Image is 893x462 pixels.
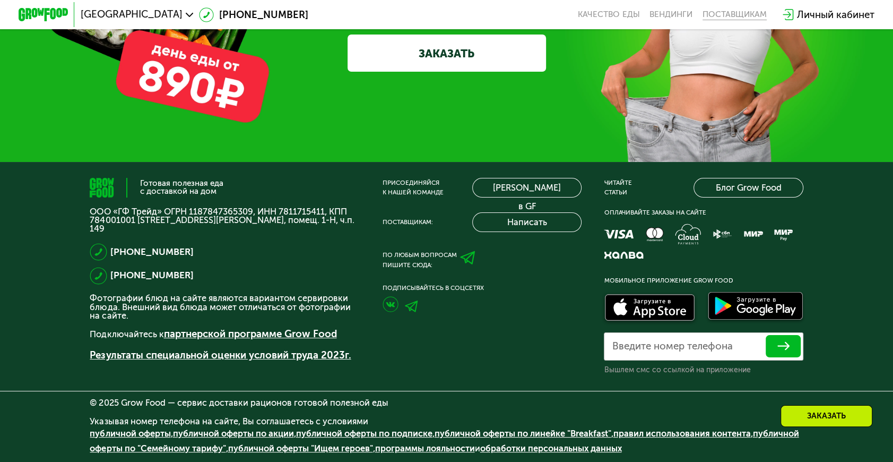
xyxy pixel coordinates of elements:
[90,349,351,361] a: Результаты специальной оценки условий труда 2023г.
[472,178,582,198] a: [PERSON_NAME] в GF
[383,250,457,270] div: По любым вопросам пишите сюда:
[383,217,433,227] div: Поставщикам:
[693,178,803,198] a: Блог Grow Food
[348,35,546,72] a: ЗАКАЗАТЬ
[90,417,803,462] div: Указывая номер телефона на сайте, Вы соглашаетесь с условиями
[604,208,803,218] div: Оплачивайте заказы на сайте
[90,327,360,341] p: Подключайтесь к
[90,429,170,439] a: публичной оферты
[90,208,360,234] p: ООО «ГФ Трейд» ОГРН 1187847365309, ИНН 7811715411, КПП 784001001 [STREET_ADDRESS][PERSON_NAME], п...
[604,276,803,286] div: Мобильное приложение Grow Food
[383,178,444,198] div: Присоединяйся к нашей команде
[781,405,872,427] div: Заказать
[434,429,611,439] a: публичной оферты по линейке "Breakfast"
[375,443,474,454] a: программы лояльности
[110,268,194,283] a: [PHONE_NUMBER]
[90,294,360,320] p: Фотографии блюд на сайте являются вариантом сервировки блюда. Внешний вид блюда может отличаться ...
[797,7,874,22] div: Личный кабинет
[90,429,799,454] span: , , , , , , , и
[90,399,803,407] div: © 2025 Grow Food — сервис доставки рационов готовой полезной еды
[163,328,336,340] a: партнерской программе Grow Food
[110,245,194,260] a: [PHONE_NUMBER]
[383,283,582,293] div: Подписывайтесь в соцсетях
[604,365,803,375] div: Вышлем смс со ссылкой на приложение
[140,179,223,195] div: Готовая полезная еда с доставкой на дом
[613,429,750,439] a: правил использования контента
[649,10,692,20] a: Вендинги
[172,429,293,439] a: публичной оферты по акции
[81,10,183,20] span: [GEOGRAPHIC_DATA]
[705,289,806,325] img: Доступно в Google Play
[480,443,621,454] a: обработки персональных данных
[703,10,767,20] div: поставщикам
[228,443,372,454] a: публичной оферты "Ищем героев"
[604,178,631,198] div: Читайте статьи
[472,212,582,232] button: Написать
[612,343,733,350] label: Введите номер телефона
[296,429,432,439] a: публичной оферты по подписке
[90,429,799,454] a: публичной оферты по "Семейному тарифу"
[199,7,308,22] a: [PHONE_NUMBER]
[578,10,639,20] a: Качество еды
